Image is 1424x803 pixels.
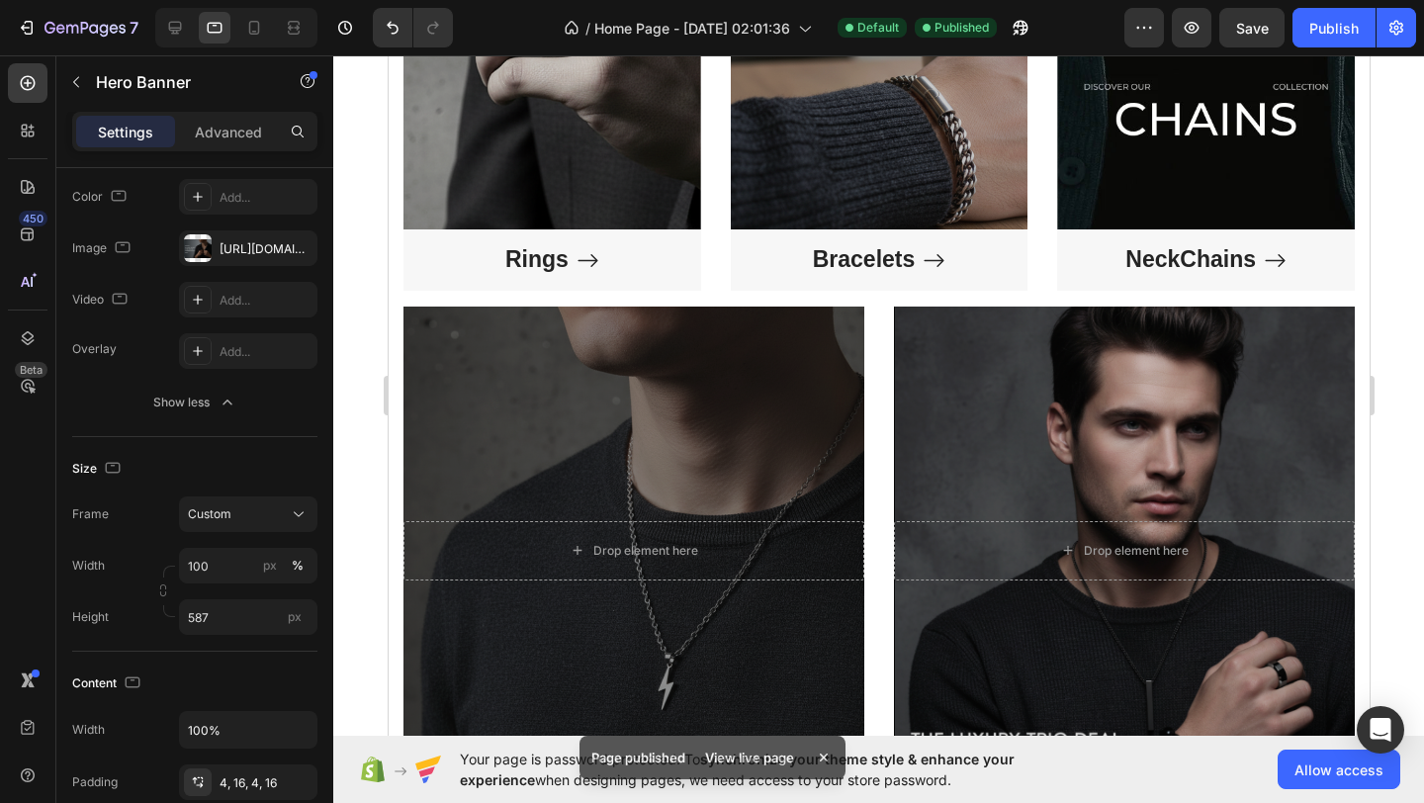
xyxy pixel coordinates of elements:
p: Hero Banner [96,70,264,94]
span: Save [1236,20,1269,37]
div: px [263,557,277,575]
div: Undo/Redo [373,8,453,47]
input: Auto [180,712,316,748]
div: Background Image [505,251,966,739]
input: px [179,599,317,635]
label: Frame [72,505,109,523]
p: 7 [130,16,138,40]
span: Custom [188,505,231,523]
div: Add... [220,292,312,310]
div: Size [72,456,125,483]
p: NeckChains [737,190,867,220]
div: Drop element here [695,488,800,503]
label: Height [72,608,109,626]
div: Open Intercom Messenger [1357,706,1404,754]
div: Video [72,287,132,313]
div: % [292,557,304,575]
div: 450 [19,211,47,226]
span: Allow access [1294,759,1383,780]
div: Drop element here [205,488,310,503]
div: Add... [220,343,312,361]
span: Default [857,19,899,37]
button: % [258,554,282,578]
p: Bracelets [424,190,527,220]
p: Settings [98,122,153,142]
p: Page published [591,748,685,767]
span: Published [934,19,989,37]
button: Save [1219,8,1285,47]
iframe: Design area [389,55,1370,736]
div: Overlay [15,251,476,739]
button: Publish [1292,8,1376,47]
p: Advanced [195,122,262,142]
div: Padding [72,773,118,791]
div: Width [72,721,105,739]
span: Your page is password protected. To when designing pages, we need access to your store password. [460,749,1092,790]
label: Width [72,557,105,575]
span: Home Page - [DATE] 02:01:36 [594,18,790,39]
span: / [585,18,590,39]
span: px [288,609,302,624]
div: Overlay [505,251,966,739]
button: Show less [72,385,317,420]
div: Beta [15,362,47,378]
div: Color [72,184,131,211]
button: 7 [8,8,147,47]
div: Add... [220,189,312,207]
input: px% [179,548,317,583]
div: Background Image [15,251,476,739]
button: Allow access [1278,750,1400,789]
div: [URL][DOMAIN_NAME] [220,240,312,258]
div: Content [72,670,144,697]
button: Custom [179,496,317,532]
button: px [286,554,310,578]
div: Overlay [72,340,117,358]
div: Show less [153,393,237,412]
button: <p>NeckChains</p> [668,174,966,235]
div: Publish [1309,18,1359,39]
div: Image [72,235,134,262]
div: View live page [693,744,806,771]
div: 4, 16, 4, 16 [220,774,312,792]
